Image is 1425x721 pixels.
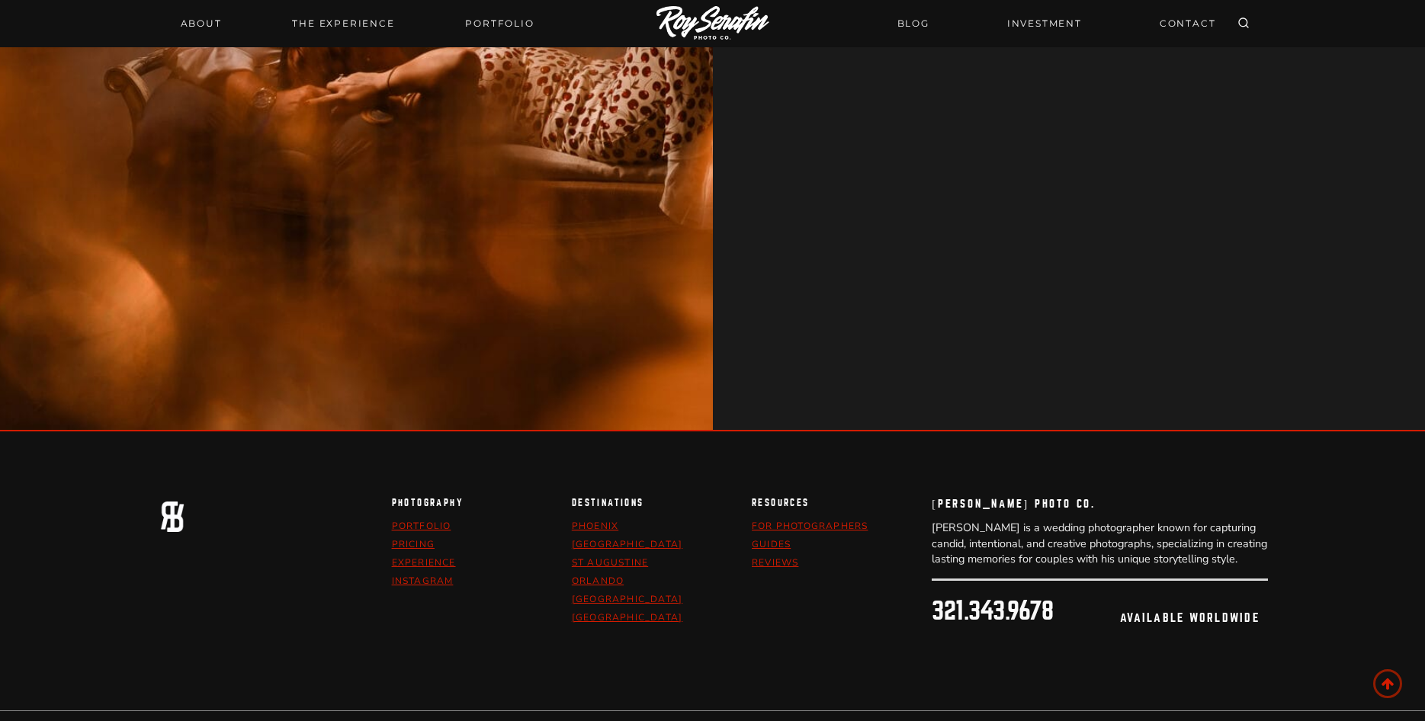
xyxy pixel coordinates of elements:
[572,520,618,532] a: Phoenix
[392,556,456,569] a: Experience
[752,556,798,569] a: Reviews
[932,598,1053,624] a: 321.343.9678
[392,498,560,508] h2: photography
[172,13,231,34] a: About
[932,498,1267,509] h2: [PERSON_NAME] Photo Co.
[932,520,1267,567] p: [PERSON_NAME] is a wedding photographer known for capturing candid, intentional, and creative pho...
[172,13,544,34] nav: Primary Navigation
[392,520,451,532] a: portfolio
[1233,13,1254,34] button: View Search Form
[572,556,648,569] a: st augustine
[572,575,624,587] a: orlando
[752,520,868,532] a: For Photographers
[456,13,543,34] a: Portfolio
[157,501,188,532] img: Logo of a brand featuring the letters "R" and "B" intertwined, presented in a minimalist white de...
[572,538,682,550] a: [GEOGRAPHIC_DATA]
[1112,610,1267,626] p: available worldwide
[752,538,791,550] a: Guides
[752,498,920,508] h2: resources
[1151,10,1225,37] a: CONTACT
[572,498,740,508] h2: Destinations
[572,611,682,623] a: [GEOGRAPHIC_DATA]
[283,13,403,34] a: THE EXPERIENCE
[572,593,682,605] a: [GEOGRAPHIC_DATA]
[888,10,1225,37] nav: Secondary Navigation
[392,538,435,550] a: pricing
[392,575,454,587] a: Instagram
[888,10,939,37] a: BLOG
[1373,669,1402,698] a: Scroll to top
[998,10,1091,37] a: INVESTMENT
[656,6,769,42] img: Logo of Roy Serafin Photo Co., featuring stylized text in white on a light background, representi...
